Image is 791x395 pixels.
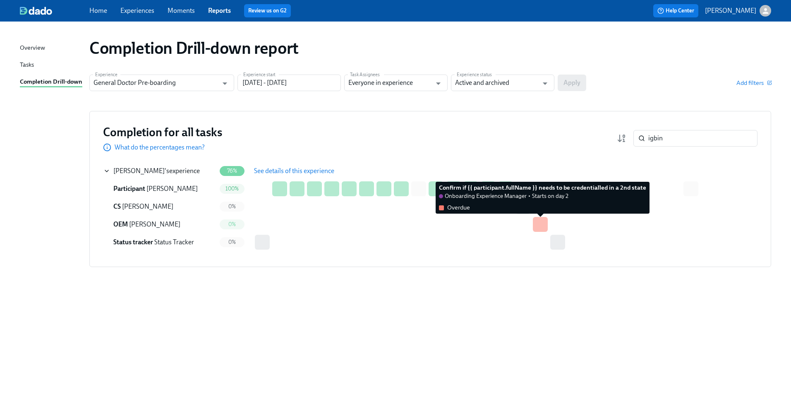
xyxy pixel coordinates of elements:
[705,6,756,15] p: [PERSON_NAME]
[20,60,83,70] a: Tasks
[218,77,231,90] button: Open
[244,4,291,17] button: Review us on G2
[103,216,216,233] div: OEM [PERSON_NAME]
[103,125,222,140] h3: Completion for all tasks
[115,143,205,152] p: What do the percentages mean?
[736,79,771,87] button: Add filters
[89,7,107,14] a: Home
[168,7,195,14] a: Moments
[653,4,698,17] button: Help Center
[146,185,198,193] span: [PERSON_NAME]
[113,167,165,175] span: [PERSON_NAME]
[103,163,216,179] div: [PERSON_NAME]'sexperience
[20,77,83,87] a: Completion Drill-down
[648,130,757,147] input: Search by name
[657,7,694,15] span: Help Center
[120,7,154,14] a: Experiences
[103,181,216,197] div: Participant [PERSON_NAME]
[539,77,551,90] button: Open
[248,7,287,15] a: Review us on G2
[20,7,52,15] img: dado
[20,7,89,15] a: dado
[129,220,180,228] span: [PERSON_NAME]
[20,43,45,53] div: Overview
[103,198,216,215] div: CS [PERSON_NAME]
[221,185,244,192] span: 100%
[113,220,128,228] span: Onboarding Experience Manager
[103,234,216,250] div: Status tracker Status Tracker
[248,163,340,179] button: See details of this experience
[617,133,627,143] svg: Completion rate (low to high)
[20,77,82,87] div: Completion Drill-down
[89,38,299,58] h1: Completion Drill-down report
[223,221,241,227] span: 0%
[223,203,241,210] span: 0%
[113,202,121,210] span: Credentialing Specialist
[20,60,34,70] div: Tasks
[222,168,242,174] span: 76%
[254,167,334,175] span: See details of this experience
[113,238,153,246] span: Status tracker
[113,166,200,176] div: 's experience
[432,77,445,90] button: Open
[154,238,194,246] span: Status Tracker
[113,185,145,193] span: Participant
[705,5,771,17] button: [PERSON_NAME]
[223,239,241,245] span: 0%
[20,43,83,53] a: Overview
[208,7,231,14] a: Reports
[122,202,173,210] span: [PERSON_NAME]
